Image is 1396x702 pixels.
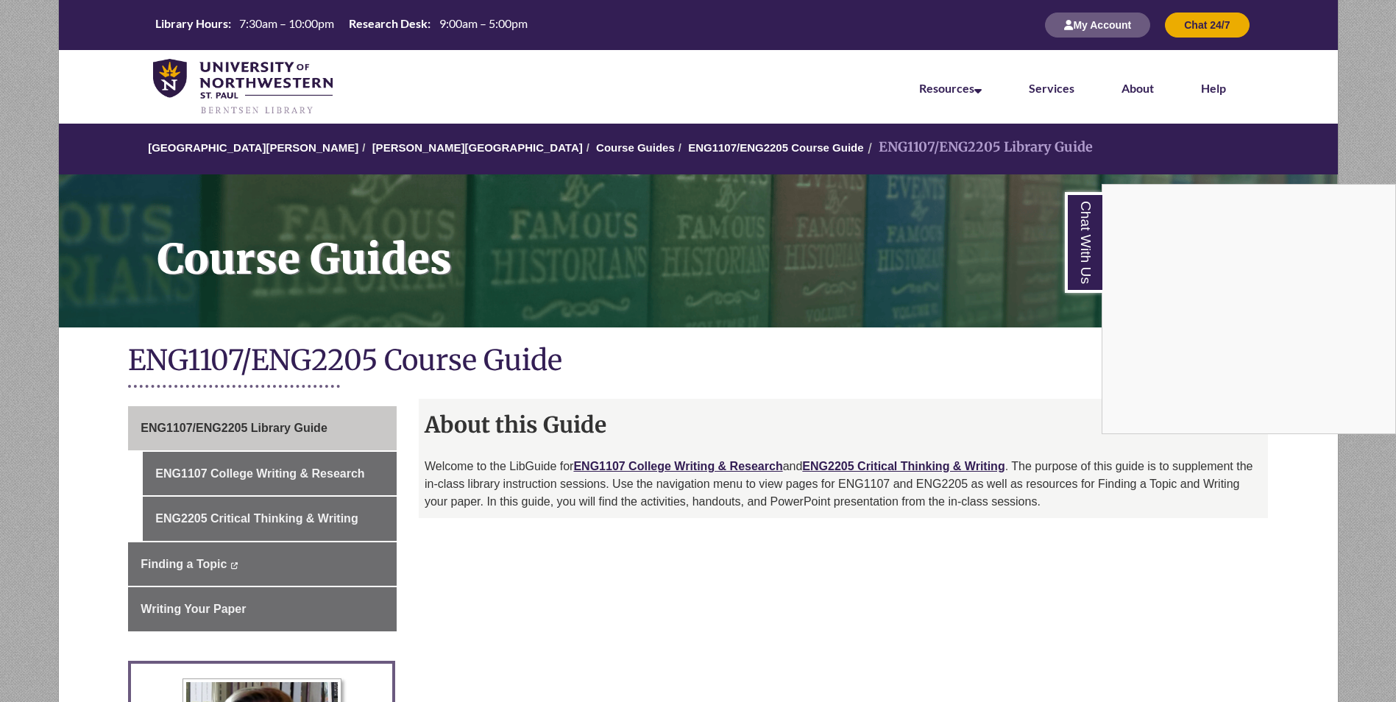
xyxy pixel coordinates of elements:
[1065,192,1102,293] a: Chat With Us
[1102,185,1395,433] iframe: Chat Widget
[1102,184,1396,434] div: Chat With Us
[919,81,982,95] a: Resources
[153,59,333,116] img: UNWSP Library Logo
[1029,81,1074,95] a: Services
[1201,81,1226,95] a: Help
[1122,81,1154,95] a: About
